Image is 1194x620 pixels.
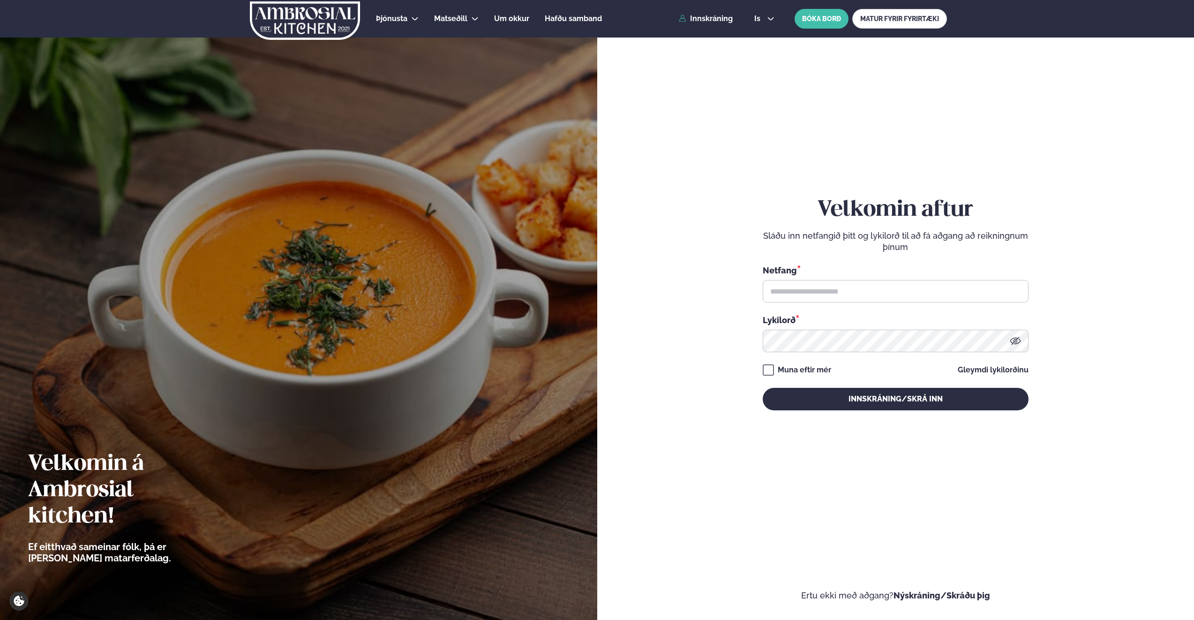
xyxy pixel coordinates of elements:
[434,14,467,23] span: Matseðill
[747,15,782,23] button: is
[852,9,947,29] a: MATUR FYRIR FYRIRTÆKI
[249,1,361,40] img: logo
[28,451,223,530] h2: Velkomin á Ambrosial kitchen!
[754,15,763,23] span: is
[679,15,733,23] a: Innskráning
[434,13,467,24] a: Matseðill
[958,366,1029,374] a: Gleymdi lykilorðinu
[763,230,1029,253] p: Sláðu inn netfangið þitt og lykilorð til að fá aðgang að reikningnum þínum
[545,14,602,23] span: Hafðu samband
[545,13,602,24] a: Hafðu samband
[625,590,1166,601] p: Ertu ekki með aðgang?
[795,9,849,29] button: BÓKA BORÐ
[28,541,223,564] p: Ef eitthvað sameinar fólk, þá er [PERSON_NAME] matarferðalag.
[763,197,1029,223] h2: Velkomin aftur
[763,314,1029,326] div: Lykilorð
[376,14,407,23] span: Þjónusta
[494,14,529,23] span: Um okkur
[9,591,29,611] a: Cookie settings
[494,13,529,24] a: Um okkur
[376,13,407,24] a: Þjónusta
[763,264,1029,276] div: Netfang
[763,388,1029,410] button: Innskráning/Skrá inn
[894,590,990,600] a: Nýskráning/Skráðu þig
